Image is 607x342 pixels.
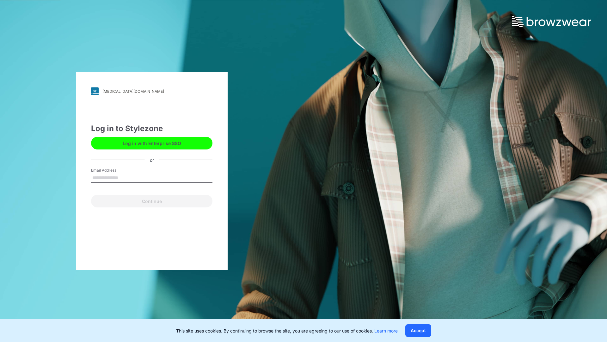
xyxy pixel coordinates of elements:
[176,327,398,334] p: This site uses cookies. By continuing to browse the site, you are agreeing to our use of cookies.
[91,87,212,95] a: [MEDICAL_DATA][DOMAIN_NAME]
[91,87,99,95] img: svg+xml;base64,PHN2ZyB3aWR0aD0iMjgiIGhlaWdodD0iMjgiIHZpZXdCb3g9IjAgMCAyOCAyOCIgZmlsbD0ibm9uZSIgeG...
[374,328,398,333] a: Learn more
[91,168,135,173] label: Email Address
[91,123,212,134] div: Log in to Stylezone
[405,324,431,337] button: Accept
[102,89,164,94] div: [MEDICAL_DATA][DOMAIN_NAME]
[145,156,159,163] div: or
[91,137,212,149] button: Log in with Enterprise SSO
[512,16,591,27] img: browzwear-logo.73288ffb.svg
